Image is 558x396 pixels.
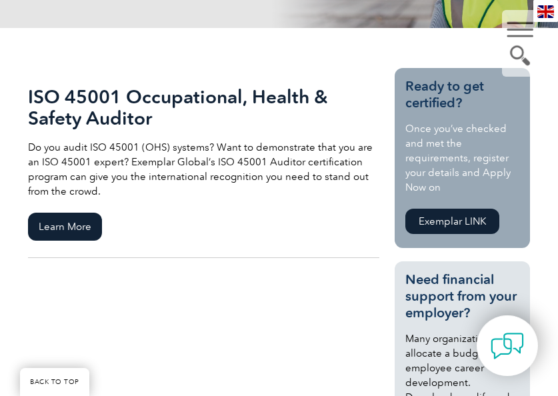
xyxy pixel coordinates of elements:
[537,5,554,18] img: en
[405,78,519,111] h3: Ready to get certified?
[28,140,379,199] p: Do you audit ISO 45001 (OHS) systems? Want to demonstrate that you are an ISO 45001 expert? Exemp...
[28,86,379,129] h2: ISO 45001 Occupational, Health & Safety Auditor
[28,213,102,241] span: Learn More
[491,329,524,363] img: contact-chat.png
[405,271,519,321] h3: Need financial support from your employer?
[20,368,89,396] a: BACK TO TOP
[405,121,519,195] p: Once you’ve checked and met the requirements, register your details and Apply Now on
[28,68,379,258] a: ISO 45001 Occupational, Health & Safety Auditor Do you audit ISO 45001 (OHS) systems? Want to dem...
[405,209,499,234] a: Exemplar LINK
